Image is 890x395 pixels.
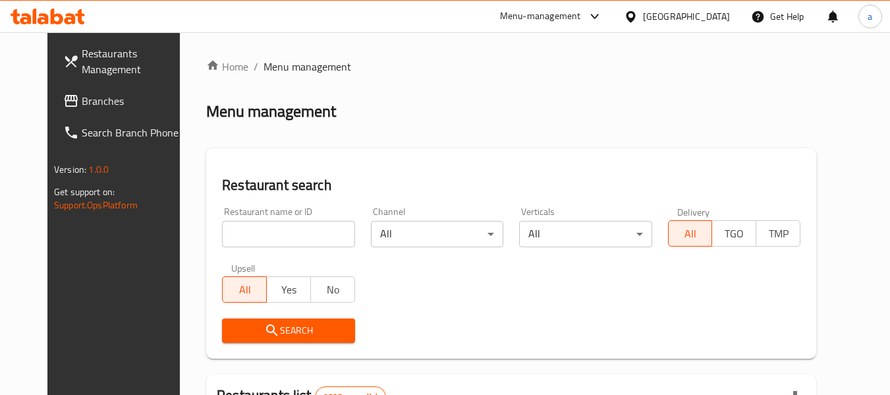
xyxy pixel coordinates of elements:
div: All [519,221,652,247]
button: TGO [711,220,756,247]
span: Search [233,322,344,339]
h2: Restaurant search [222,175,800,195]
span: TGO [717,224,751,243]
span: All [674,224,708,243]
li: / [254,59,258,75]
span: 1.0.0 [88,161,109,178]
label: Delivery [677,207,710,216]
label: Upsell [231,263,256,272]
span: a [868,9,872,24]
div: All [371,221,503,247]
a: Restaurants Management [53,38,196,85]
nav: breadcrumb [206,59,816,75]
a: Search Branch Phone [53,117,196,148]
a: Home [206,59,248,75]
span: Restaurants Management [82,46,186,77]
span: Yes [272,280,306,299]
button: No [310,276,355,303]
a: Support.OpsPlatform [54,197,138,214]
span: Menu management [264,59,351,75]
h2: Menu management [206,101,336,122]
input: Search for restaurant name or ID.. [222,221,354,247]
span: Version: [54,161,86,178]
button: All [668,220,713,247]
a: Branches [53,85,196,117]
span: All [228,280,262,299]
span: TMP [762,224,795,243]
button: Search [222,319,354,343]
button: TMP [756,220,800,247]
button: Yes [266,276,311,303]
span: No [316,280,350,299]
span: Search Branch Phone [82,125,186,140]
span: Get support on: [54,183,115,200]
div: Menu-management [500,9,581,24]
span: Branches [82,93,186,109]
button: All [222,276,267,303]
div: [GEOGRAPHIC_DATA] [643,9,730,24]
